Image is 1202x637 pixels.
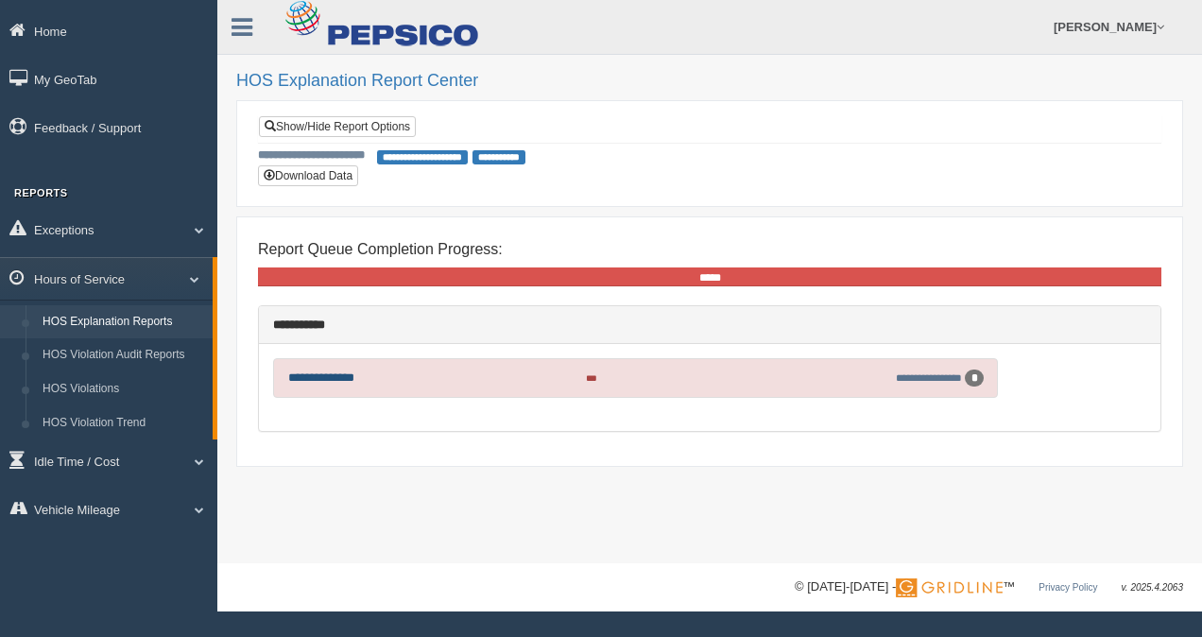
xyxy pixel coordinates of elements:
button: Download Data [258,165,358,186]
a: HOS Violation Audit Reports [34,338,213,372]
span: v. 2025.4.2063 [1122,582,1183,593]
a: Privacy Policy [1039,582,1097,593]
img: Gridline [896,578,1003,597]
a: HOS Violations [34,372,213,406]
a: Show/Hide Report Options [259,116,416,137]
a: HOS Explanation Reports [34,305,213,339]
div: © [DATE]-[DATE] - ™ [795,577,1183,597]
h4: Report Queue Completion Progress: [258,241,1161,258]
a: HOS Violation Trend [34,406,213,440]
h2: HOS Explanation Report Center [236,72,1183,91]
